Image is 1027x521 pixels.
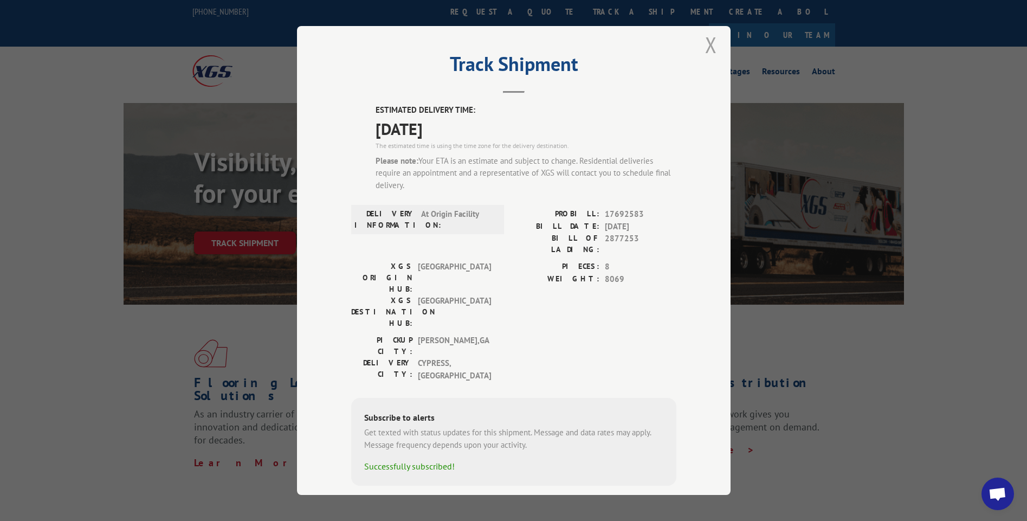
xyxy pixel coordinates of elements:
[514,208,599,221] label: PROBILL:
[605,208,676,221] span: 17692583
[418,295,491,329] span: [GEOGRAPHIC_DATA]
[351,357,412,382] label: DELIVERY CITY:
[605,273,676,286] span: 8069
[605,233,676,255] span: 2877253
[514,233,599,255] label: BILL OF LADING:
[376,141,676,151] div: The estimated time is using the time zone for the delivery destination.
[354,208,416,231] label: DELIVERY INFORMATION:
[514,273,599,286] label: WEIGHT:
[418,357,491,382] span: CYPRESS , [GEOGRAPHIC_DATA]
[605,221,676,233] span: [DATE]
[364,411,663,427] div: Subscribe to alerts
[418,261,491,295] span: [GEOGRAPHIC_DATA]
[351,335,412,357] label: PICKUP CITY:
[364,460,663,473] div: Successfully subscribed!
[364,427,663,451] div: Get texted with status updates for this shipment. Message and data rates may apply. Message frequ...
[514,261,599,273] label: PIECES:
[605,261,676,273] span: 8
[351,56,676,77] h2: Track Shipment
[376,117,676,141] span: [DATE]
[376,156,418,166] strong: Please note:
[351,295,412,329] label: XGS DESTINATION HUB:
[376,155,676,192] div: Your ETA is an estimate and subject to change. Residential deliveries require an appointment and ...
[351,261,412,295] label: XGS ORIGIN HUB:
[981,478,1014,510] div: Open chat
[514,221,599,233] label: BILL DATE:
[418,335,491,357] span: [PERSON_NAME] , GA
[421,208,494,231] span: At Origin Facility
[705,30,717,59] button: Close modal
[376,104,676,117] label: ESTIMATED DELIVERY TIME:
